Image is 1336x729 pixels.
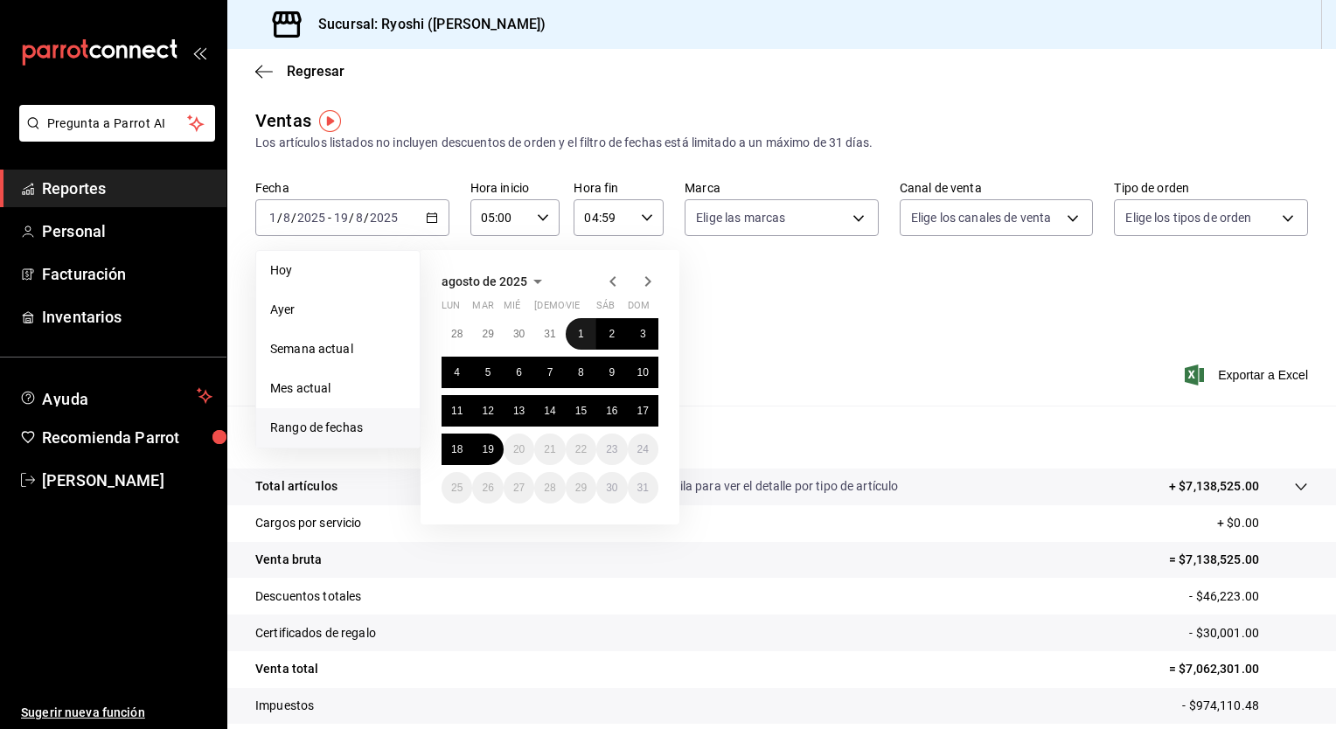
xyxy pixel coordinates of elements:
[1217,514,1308,532] p: + $0.00
[291,211,296,225] span: /
[287,63,344,80] span: Regresar
[534,472,565,503] button: 28 de agosto de 2025
[544,405,555,417] abbr: 14 de agosto de 2025
[534,434,565,465] button: 21 de agosto de 2025
[566,472,596,503] button: 29 de agosto de 2025
[609,328,615,340] abbr: 2 de agosto de 2025
[442,472,472,503] button: 25 de agosto de 2025
[349,211,354,225] span: /
[1169,660,1308,678] p: = $7,062,301.00
[504,318,534,350] button: 30 de julio de 2025
[566,318,596,350] button: 1 de agosto de 2025
[574,182,664,194] label: Hora fin
[255,697,314,715] p: Impuestos
[472,300,493,318] abbr: martes
[513,443,525,455] abbr: 20 de agosto de 2025
[596,434,627,465] button: 23 de agosto de 2025
[451,328,463,340] abbr: 28 de julio de 2025
[472,395,503,427] button: 12 de agosto de 2025
[442,300,460,318] abbr: lunes
[566,434,596,465] button: 22 de agosto de 2025
[255,660,318,678] p: Venta total
[485,366,491,378] abbr: 5 de agosto de 2025
[628,472,658,503] button: 31 de agosto de 2025
[516,366,522,378] abbr: 6 de agosto de 2025
[454,366,460,378] abbr: 4 de agosto de 2025
[1189,624,1308,642] p: - $30,001.00
[504,300,520,318] abbr: miércoles
[472,357,503,388] button: 5 de agosto de 2025
[255,624,376,642] p: Certificados de regalo
[270,301,406,319] span: Ayer
[42,469,212,492] span: [PERSON_NAME]
[296,211,326,225] input: ----
[596,472,627,503] button: 30 de agosto de 2025
[355,211,364,225] input: --
[1169,477,1259,496] p: + $7,138,525.00
[442,274,527,288] span: agosto de 2025
[637,443,649,455] abbr: 24 de agosto de 2025
[255,514,362,532] p: Cargos por servicio
[609,477,899,496] p: Da clic en la fila para ver el detalle por tipo de artículo
[578,328,584,340] abbr: 1 de agosto de 2025
[606,405,617,417] abbr: 16 de agosto de 2025
[596,395,627,427] button: 16 de agosto de 2025
[472,472,503,503] button: 26 de agosto de 2025
[255,134,1308,152] div: Los artículos listados no incluyen descuentos de orden y el filtro de fechas está limitado a un m...
[544,328,555,340] abbr: 31 de julio de 2025
[513,405,525,417] abbr: 13 de agosto de 2025
[270,340,406,358] span: Semana actual
[696,209,785,226] span: Elige las marcas
[255,477,337,496] p: Total artículos
[472,318,503,350] button: 29 de julio de 2025
[575,482,587,494] abbr: 29 de agosto de 2025
[1188,364,1308,385] button: Exportar a Excel
[277,211,282,225] span: /
[42,262,212,286] span: Facturación
[328,211,331,225] span: -
[255,587,361,606] p: Descuentos totales
[609,366,615,378] abbr: 9 de agosto de 2025
[637,366,649,378] abbr: 10 de agosto de 2025
[513,328,525,340] abbr: 30 de julio de 2025
[504,434,534,465] button: 20 de agosto de 2025
[255,63,344,80] button: Regresar
[442,434,472,465] button: 18 de agosto de 2025
[364,211,369,225] span: /
[1169,551,1308,569] p: = $7,138,525.00
[628,300,650,318] abbr: domingo
[606,482,617,494] abbr: 30 de agosto de 2025
[482,328,493,340] abbr: 29 de julio de 2025
[369,211,399,225] input: ----
[534,357,565,388] button: 7 de agosto de 2025
[282,211,291,225] input: --
[685,182,879,194] label: Marca
[270,261,406,280] span: Hoy
[596,318,627,350] button: 2 de agosto de 2025
[451,443,463,455] abbr: 18 de agosto de 2025
[900,182,1094,194] label: Canal de venta
[504,472,534,503] button: 27 de agosto de 2025
[442,318,472,350] button: 28 de julio de 2025
[575,443,587,455] abbr: 22 de agosto de 2025
[513,482,525,494] abbr: 27 de agosto de 2025
[270,379,406,398] span: Mes actual
[1182,697,1308,715] p: - $974,110.48
[268,211,277,225] input: --
[534,300,637,318] abbr: jueves
[596,300,615,318] abbr: sábado
[42,219,212,243] span: Personal
[12,127,215,145] a: Pregunta a Parrot AI
[270,419,406,437] span: Rango de fechas
[42,385,190,406] span: Ayuda
[319,110,341,132] img: Tooltip marker
[566,300,580,318] abbr: viernes
[596,357,627,388] button: 9 de agosto de 2025
[451,482,463,494] abbr: 25 de agosto de 2025
[628,357,658,388] button: 10 de agosto de 2025
[442,271,548,292] button: agosto de 2025
[255,551,322,569] p: Venta bruta
[637,482,649,494] abbr: 31 de agosto de 2025
[628,395,658,427] button: 17 de agosto de 2025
